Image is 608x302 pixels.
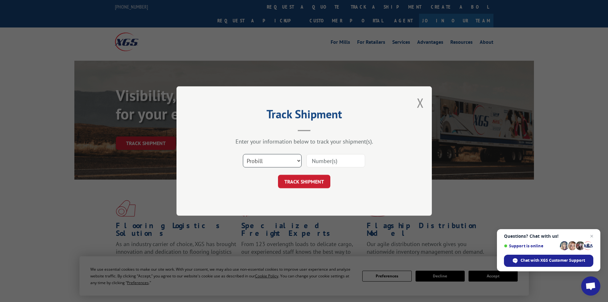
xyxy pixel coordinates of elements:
[504,234,593,239] span: Questions? Chat with us!
[588,232,596,240] span: Close chat
[504,244,558,248] span: Support is online
[417,94,424,111] button: Close modal
[504,255,593,267] div: Chat with XGS Customer Support
[306,154,365,167] input: Number(s)
[581,276,600,296] div: Open chat
[208,138,400,145] div: Enter your information below to track your shipment(s).
[208,110,400,122] h2: Track Shipment
[278,175,330,188] button: TRACK SHIPMENT
[521,258,585,263] span: Chat with XGS Customer Support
